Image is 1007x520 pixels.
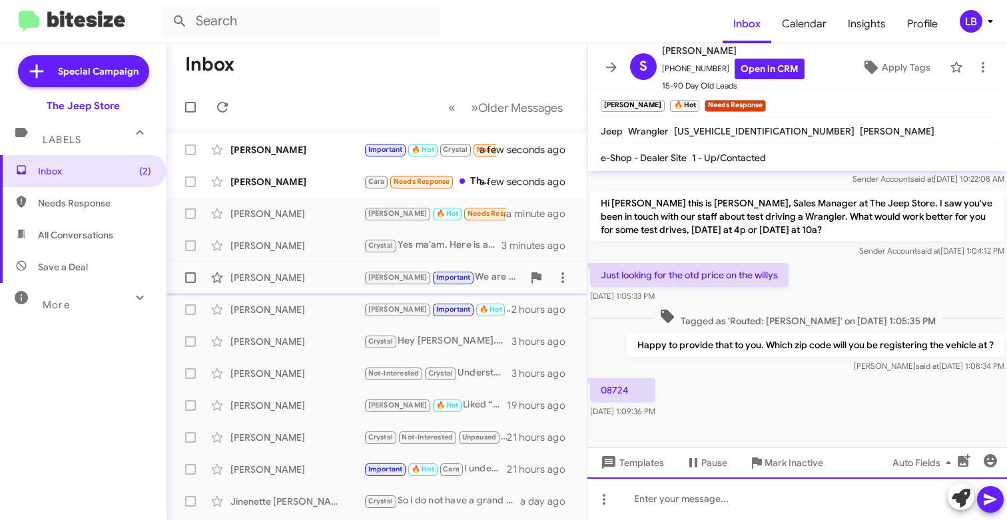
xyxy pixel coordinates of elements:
[368,401,428,409] span: [PERSON_NAME]
[368,273,428,282] span: [PERSON_NAME]
[675,451,738,475] button: Pause
[511,335,576,348] div: 3 hours ago
[468,209,524,218] span: Needs Response
[628,125,669,137] span: Wrangler
[443,145,468,154] span: Crystal
[364,174,496,189] div: That is what I am looking for?
[436,209,459,218] span: 🔥 Hot
[368,337,393,346] span: Crystal
[496,175,576,188] div: a few seconds ago
[230,271,364,284] div: [PERSON_NAME]
[462,433,497,441] span: Unpaused
[230,399,364,412] div: [PERSON_NAME]
[18,55,149,87] a: Special Campaign
[587,451,675,475] button: Templates
[507,463,576,476] div: 21 hours ago
[662,79,805,93] span: 15-90 Day Old Leads
[860,125,934,137] span: [PERSON_NAME]
[364,302,511,317] div: Sounds good-
[368,305,428,314] span: [PERSON_NAME]
[674,125,854,137] span: [US_VEHICLE_IDENTIFICATION_NUMBER]
[368,145,403,154] span: Important
[859,246,1004,256] span: Sender Account [DATE] 1:04:12 PM
[598,451,664,475] span: Templates
[412,145,434,154] span: 🔥 Hot
[502,239,576,252] div: 3 minutes ago
[662,59,805,79] span: [PHONE_NUMBER]
[230,239,364,252] div: [PERSON_NAME]
[723,5,771,43] span: Inbox
[43,134,81,146] span: Labels
[161,5,441,37] input: Search
[848,55,943,79] button: Apply Tags
[230,335,364,348] div: [PERSON_NAME]
[639,56,647,77] span: S
[892,451,956,475] span: Auto Fields
[590,191,1004,242] p: Hi [PERSON_NAME] this is [PERSON_NAME], Sales Manager at The Jeep Store. I saw you've been in tou...
[368,433,393,441] span: Crystal
[364,334,511,349] div: Hey [PERSON_NAME]. Just wanted to check back in. Did we have some time this weekend to stop by an...
[601,125,623,137] span: Jeep
[47,99,120,113] div: The Jeep Store
[368,209,428,218] span: [PERSON_NAME]
[428,369,453,378] span: Crystal
[837,5,896,43] a: Insights
[496,143,576,156] div: a few seconds ago
[627,333,1004,357] p: Happy to provide that to you. Which zip code will you be registering the vehicle at ?
[590,378,655,402] p: 08724
[896,5,948,43] a: Profile
[692,152,766,164] span: 1 - Up/Contacted
[448,99,456,116] span: «
[662,43,805,59] span: [PERSON_NAME]
[771,5,837,43] a: Calendar
[38,260,88,274] span: Save a Deal
[364,206,506,221] div: 08724
[230,463,364,476] div: [PERSON_NAME]
[590,406,655,416] span: [DATE] 1:09:36 PM
[507,431,576,444] div: 21 hours ago
[368,465,403,473] span: Important
[139,164,151,178] span: (2)
[511,303,576,316] div: 2 hours ago
[230,495,364,508] div: Jinenette [PERSON_NAME]
[735,59,805,79] a: Open in CRM
[705,100,766,112] small: Needs Response
[230,175,364,188] div: [PERSON_NAME]
[43,299,70,311] span: More
[765,451,823,475] span: Mark Inactive
[463,94,571,121] button: Next
[511,367,576,380] div: 3 hours ago
[368,177,385,186] span: Cara
[436,305,471,314] span: Important
[230,303,364,316] div: [PERSON_NAME]
[701,451,727,475] span: Pause
[882,451,967,475] button: Auto Fields
[471,99,478,116] span: »
[854,361,1004,371] span: [PERSON_NAME] [DATE] 1:08:34 PM
[443,465,460,473] span: Cara
[590,291,655,301] span: [DATE] 1:05:33 PM
[506,207,576,220] div: a minute ago
[402,433,453,441] span: Not-Interested
[948,10,992,33] button: LB
[58,65,139,78] span: Special Campaign
[364,270,523,285] div: We are open from 9 - 6 last appointment for the day at 5. let me know what time works best for you
[916,361,939,371] span: said at
[917,246,940,256] span: said at
[230,207,364,220] div: [PERSON_NAME]
[882,55,930,79] span: Apply Tags
[440,94,464,121] button: Previous
[601,100,665,112] small: [PERSON_NAME]
[38,228,113,242] span: All Conversations
[364,366,511,381] div: Understood [PERSON_NAME], I see you are working with [PERSON_NAME]. Thank you for your response.
[507,399,576,412] div: 19 hours ago
[412,465,434,473] span: 🔥 Hot
[478,101,563,115] span: Older Messages
[852,174,1004,184] span: Sender Account [DATE] 10:22:08 AM
[654,308,941,328] span: Tagged as 'Routed: [PERSON_NAME]' on [DATE] 1:05:35 PM
[520,495,576,508] div: a day ago
[738,451,834,475] button: Mark Inactive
